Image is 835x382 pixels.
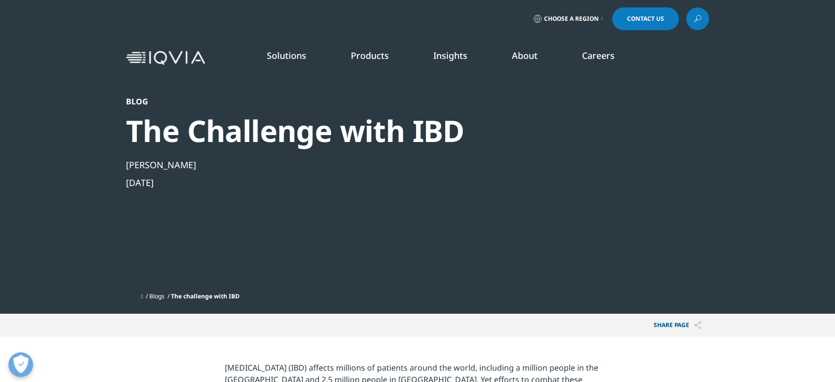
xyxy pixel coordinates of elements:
span: Contact Us [627,16,664,22]
a: Products [351,49,389,61]
button: Open Preferences [8,352,33,377]
nav: Primary [209,35,709,81]
div: [DATE] [126,177,656,189]
a: Careers [582,49,615,61]
span: The challenge with IBD [171,292,240,300]
img: Share PAGE [694,321,702,330]
div: [PERSON_NAME] [126,159,656,171]
span: Choose a Region [544,15,599,23]
a: Contact Us [612,7,679,30]
a: About [512,49,538,61]
p: Share PAGE [646,314,709,337]
a: Solutions [267,49,306,61]
button: Share PAGEShare PAGE [646,314,709,337]
div: Blog [126,96,656,106]
img: IQVIA Healthcare Information Technology and Pharma Clinical Research Company [126,51,205,65]
a: Insights [433,49,467,61]
div: ​The Challenge with IBD [126,112,656,149]
a: Blogs [149,292,165,300]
